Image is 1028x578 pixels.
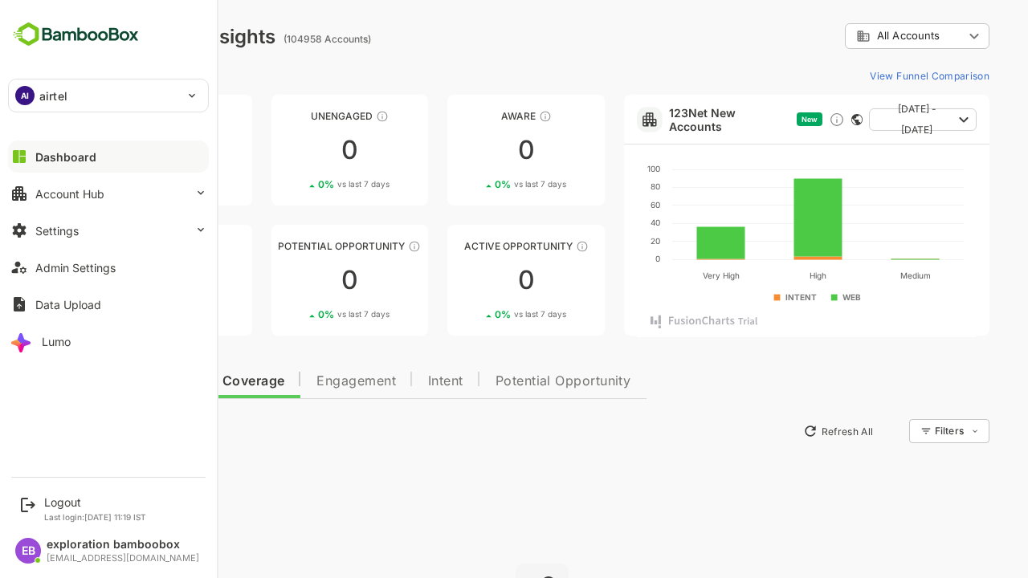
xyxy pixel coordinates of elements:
[8,288,209,320] button: Data Upload
[753,271,770,281] text: High
[877,417,933,446] div: Filters
[39,417,156,446] button: New Insights
[458,178,510,190] span: vs last 7 days
[143,110,156,123] div: These accounts have not been engaged with for a defined time period
[55,375,228,388] span: Data Quality and Coverage
[773,112,789,128] div: Discover new ICP-fit accounts showing engagement — via intent surges, anonymous website visits, L...
[391,110,549,122] div: Aware
[594,236,604,246] text: 20
[39,110,196,122] div: Unreached
[35,224,79,238] div: Settings
[8,177,209,210] button: Account Hub
[44,495,146,509] div: Logout
[39,88,67,104] p: airtel
[47,538,199,552] div: exploration bamboobox
[813,108,920,131] button: [DATE] - [DATE]
[352,240,365,253] div: These accounts are MQAs and can be passed on to Inside Sales
[260,375,340,388] span: Engagement
[372,375,407,388] span: Intent
[599,254,604,263] text: 0
[262,178,333,190] div: 0 %
[594,218,604,227] text: 40
[391,240,549,252] div: Active Opportunity
[821,30,883,42] span: All Accounts
[215,137,373,163] div: 0
[795,114,806,125] div: This card does not support filter and segments
[391,267,549,293] div: 0
[647,271,683,281] text: Very High
[15,86,35,105] div: AI
[42,335,71,348] div: Lumo
[105,178,157,190] span: vs last 7 days
[39,95,196,206] a: UnreachedThese accounts have not been engaged with for a defined time period00%vs last 7 days
[879,425,908,437] div: Filters
[8,325,209,357] button: Lumo
[86,308,157,320] div: 0 %
[520,240,532,253] div: These accounts have open opportunities which might be at any of the Sales Stages
[591,164,604,173] text: 100
[44,512,146,522] p: Last login: [DATE] 11:19 IST
[8,214,209,246] button: Settings
[9,79,208,112] div: AIairtel
[35,261,116,275] div: Admin Settings
[483,110,496,123] div: These accounts have just entered the buying cycle and need further nurturing
[215,225,373,336] a: Potential OpportunityThese accounts are MQAs and can be passed on to Inside Sales00%vs last 7 days
[86,178,157,190] div: 0 %
[215,95,373,206] a: UnengagedThese accounts have not shown enough engagement and need nurturing00%vs last 7 days
[844,271,875,280] text: Medium
[826,99,896,140] span: [DATE] - [DATE]
[281,178,333,190] span: vs last 7 days
[262,308,333,320] div: 0 %
[439,308,510,320] div: 0 %
[39,137,196,163] div: 0
[613,106,734,133] a: 123Net New Accounts
[8,140,209,173] button: Dashboard
[594,200,604,210] text: 60
[800,29,908,43] div: All Accounts
[458,308,510,320] span: vs last 7 days
[320,110,332,123] div: These accounts have not shown enough engagement and need nurturing
[105,308,157,320] span: vs last 7 days
[8,251,209,283] button: Admin Settings
[391,95,549,206] a: AwareThese accounts have just entered the buying cycle and need further nurturing00%vs last 7 days
[227,33,320,45] ag: (104958 Accounts)
[8,19,144,50] img: BambooboxFullLogoMark.5f36c76dfaba33ec1ec1367b70bb1252.svg
[281,308,333,320] span: vs last 7 days
[391,225,549,336] a: Active OpportunityThese accounts have open opportunities which might be at any of the Sales Stage...
[136,240,149,253] div: These accounts are warm, further nurturing would qualify them to MQAs
[39,240,196,252] div: Engaged
[745,115,761,124] span: New
[215,267,373,293] div: 0
[35,298,101,311] div: Data Upload
[740,418,824,444] button: Refresh All
[594,181,604,191] text: 80
[439,178,510,190] div: 0 %
[39,25,219,48] div: Dashboard Insights
[35,187,104,201] div: Account Hub
[39,267,196,293] div: 0
[15,538,41,564] div: EB
[39,225,196,336] a: EngagedThese accounts are warm, further nurturing would qualify them to MQAs00%vs last 7 days
[439,375,575,388] span: Potential Opportunity
[391,137,549,163] div: 0
[215,240,373,252] div: Potential Opportunity
[807,63,933,88] button: View Funnel Comparison
[215,110,373,122] div: Unengaged
[35,150,96,164] div: Dashboard
[47,553,199,564] div: [EMAIL_ADDRESS][DOMAIN_NAME]
[789,21,933,52] div: All Accounts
